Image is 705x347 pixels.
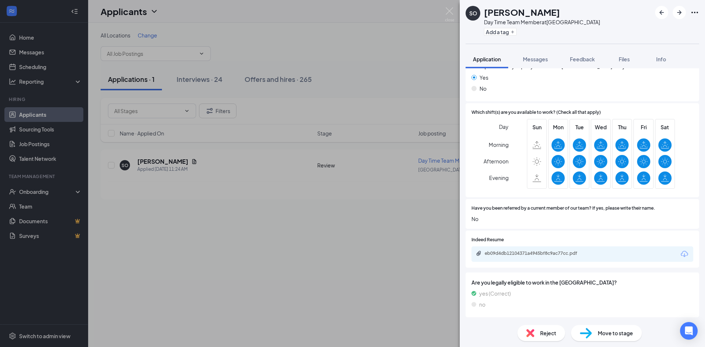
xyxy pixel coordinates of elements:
span: Sun [530,123,543,131]
h1: [PERSON_NAME] [484,6,560,18]
button: ArrowRight [673,6,686,19]
svg: Ellipses [690,8,699,17]
span: Morning [489,138,509,151]
span: Evening [489,171,509,184]
span: Are you legally eligible to work in the [GEOGRAPHIC_DATA]? [471,278,693,286]
svg: Paperclip [476,250,482,256]
span: No [480,84,487,93]
span: Which shift(s) are you available to work? (Check all that apply) [471,109,601,116]
span: Thu [615,123,629,131]
span: Mon [552,123,565,131]
span: Application [473,56,501,62]
span: Info [656,56,666,62]
svg: Plus [510,30,515,34]
div: SO [469,10,477,17]
span: Move to stage [598,329,633,337]
svg: ArrowLeftNew [657,8,666,17]
span: Fri [637,123,650,131]
span: Yes [480,73,488,82]
a: Paperclipeb09d4db12104371a4945bf8c9ac77cc.pdf [476,250,595,257]
span: No [471,215,693,223]
span: Afternoon [484,155,509,168]
div: Open Intercom Messenger [680,322,698,340]
button: ArrowLeftNew [655,6,668,19]
span: Day [499,123,509,131]
span: Sat [658,123,672,131]
span: yes (Correct) [479,289,511,297]
div: eb09d4db12104371a4945bf8c9ac77cc.pdf [485,250,587,256]
span: Tue [573,123,586,131]
span: Feedback [570,56,595,62]
span: Indeed Resume [471,236,504,243]
span: Wed [594,123,607,131]
span: Have you been referred by a current member of our team? If yes, please write their name. [471,205,655,212]
div: Day Time Team Member at [GEOGRAPHIC_DATA] [484,18,600,26]
span: Reject [540,329,556,337]
button: PlusAdd a tag [484,28,517,36]
svg: ArrowRight [675,8,684,17]
span: no [479,300,485,308]
span: Messages [523,56,548,62]
svg: Download [680,250,689,259]
span: Files [619,56,630,62]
